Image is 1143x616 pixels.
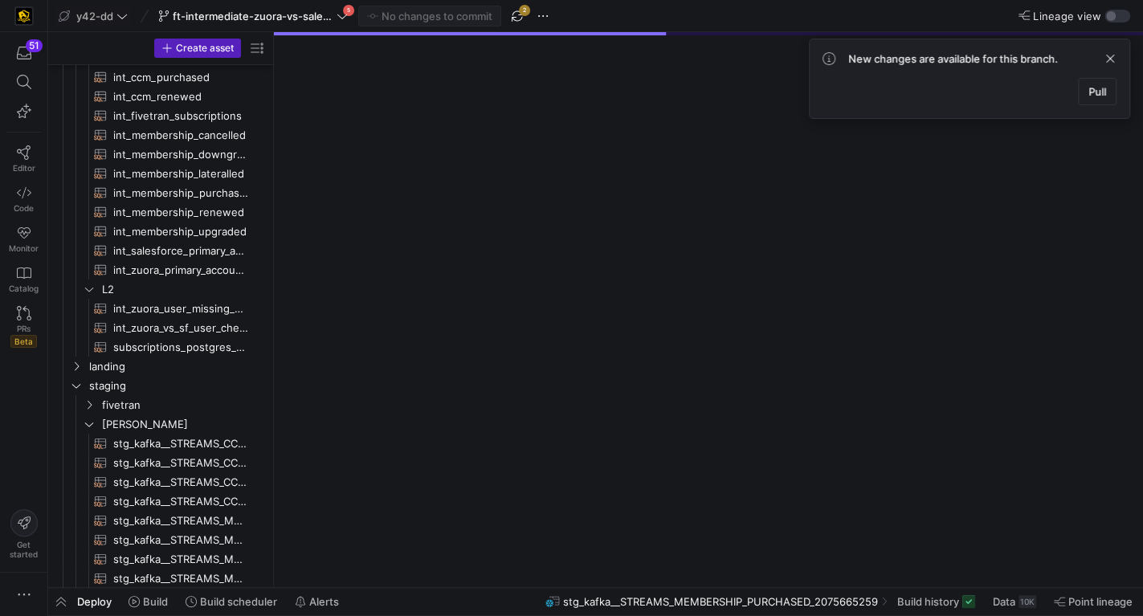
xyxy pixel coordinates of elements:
a: stg_kafka__STREAMS_MEMBERSHIP_PURCHASED_2075665259​​​​​​​​​​ [55,569,267,588]
div: Press SPACE to select this row. [55,279,267,299]
button: Pull [1078,78,1116,105]
span: Alerts [309,595,339,608]
div: Press SPACE to select this row. [55,376,267,395]
a: int_zuora_primary_accounts​​​​​​​​​​ [55,260,267,279]
span: stg_kafka__STREAMS_MEMBERSHIP_CANCELLED_48804153​​​​​​​​​​ [113,512,248,530]
div: Press SPACE to select this row. [55,472,267,492]
a: stg_kafka__STREAMS_CCM_PURCHASED_371753698​​​​​​​​​​ [55,472,267,492]
span: int_membership_purchased​​​​​​​​​​ [113,184,248,202]
div: Press SPACE to select this row. [55,67,267,87]
a: stg_kafka__STREAMS_CCM_CANCELLED_1655107408​​​​​​​​​​ [55,434,267,453]
a: int_fivetran_subscriptions​​​​​​​​​​ [55,106,267,125]
span: Monitor [9,243,39,253]
div: Press SPACE to select this row. [55,260,267,279]
div: Press SPACE to select this row. [55,183,267,202]
span: Pull [1088,85,1106,98]
div: Press SPACE to select this row. [55,395,267,414]
button: Data10K [986,588,1043,615]
span: Beta [10,335,37,348]
span: Build history [897,595,959,608]
span: int_zuora_vs_sf_user_check​​​​​​​​​​ [113,319,248,337]
div: Press SPACE to select this row. [55,222,267,241]
div: Press SPACE to select this row. [55,106,267,125]
a: int_membership_upgraded​​​​​​​​​​ [55,222,267,241]
a: https://storage.googleapis.com/y42-prod-data-exchange/images/uAsz27BndGEK0hZWDFeOjoxA7jCwgK9jE472... [6,2,41,30]
a: PRsBeta [6,300,41,354]
a: Editor [6,139,41,179]
div: 10K [1018,595,1036,608]
a: Catalog [6,259,41,300]
span: int_zuora_primary_accounts​​​​​​​​​​ [113,261,248,279]
img: https://storage.googleapis.com/y42-prod-data-exchange/images/uAsz27BndGEK0hZWDFeOjoxA7jCwgK9jE472... [16,8,32,24]
div: Press SPACE to select this row. [55,202,267,222]
span: y42-dd [76,10,113,22]
span: stg_kafka__STREAMS_CCM_RENEWED_428792587​​​​​​​​​​ [113,492,248,511]
button: Point lineage [1047,588,1140,615]
button: Build [121,588,175,615]
button: Alerts [288,588,346,615]
div: Press SPACE to select this row. [55,453,267,472]
button: Build scheduler [178,588,284,615]
span: staging [89,377,264,395]
span: Lineage view [1033,10,1101,22]
a: int_membership_downgraded​​​​​​​​​​ [55,145,267,164]
a: int_salesforce_primary_account​​​​​​​​​​ [55,241,267,260]
span: landing [89,357,264,376]
a: int_membership_purchased​​​​​​​​​​ [55,183,267,202]
span: Build [143,595,168,608]
button: Getstarted [6,503,41,565]
span: stg_kafka__STREAMS_MEMBERSHIP_PURCHASED_2075665259​​​​​​​​​​ [113,569,248,588]
div: Press SPACE to select this row. [55,299,267,318]
div: Press SPACE to select this row. [55,87,267,106]
div: Press SPACE to select this row. [55,549,267,569]
span: int_membership_cancelled​​​​​​​​​​ [113,126,248,145]
a: stg_kafka__STREAMS_CCM_RENEWED_428792587​​​​​​​​​​ [55,492,267,511]
span: PRs [17,324,31,333]
span: fivetran [102,396,264,414]
div: Press SPACE to select this row. [55,511,267,530]
a: int_membership_renewed​​​​​​​​​​ [55,202,267,222]
div: Press SPACE to select this row. [55,530,267,549]
span: stg_kafka__STREAMS_MEMBERSHIP_LATERALLED_546698228​​​​​​​​​​ [113,550,248,569]
span: Deploy [77,595,112,608]
span: New changes are available for this branch. [848,52,1058,65]
span: int_zuora_user_missing_check​​​​​​​​​​ [113,300,248,318]
span: [PERSON_NAME] [102,415,264,434]
div: Press SPACE to select this row. [55,357,267,376]
a: stg_kafka__STREAMS_MEMBERSHIP_DOWNGRADED_1522357159​​​​​​​​​​ [55,530,267,549]
span: Catalog [9,284,39,293]
span: int_membership_downgraded​​​​​​​​​​ [113,145,248,164]
div: Press SPACE to select this row. [55,569,267,588]
a: int_ccm_renewed​​​​​​​​​​ [55,87,267,106]
span: Create asset [176,43,234,54]
span: Point lineage [1068,595,1133,608]
div: Press SPACE to select this row. [55,164,267,183]
span: stg_kafka__STREAMS_CCM_PURCHASED_371753698​​​​​​​​​​ [113,473,248,492]
span: ft-intermediate-zuora-vs-salesforce-08052025 [173,10,333,22]
a: int_zuora_user_missing_check​​​​​​​​​​ [55,299,267,318]
span: Data [993,595,1015,608]
a: Monitor [6,219,41,259]
div: Press SPACE to select this row. [55,145,267,164]
a: int_membership_lateralled​​​​​​​​​​ [55,164,267,183]
span: subscriptions_postgres_kafka_joined_view​​​​​​​​​​ [113,338,248,357]
span: int_ccm_purchased​​​​​​​​​​ [113,68,248,87]
a: stg_kafka__STREAMS_MEMBERSHIP_LATERALLED_546698228​​​​​​​​​​ [55,549,267,569]
button: Create asset [154,39,241,58]
span: int_membership_lateralled​​​​​​​​​​ [113,165,248,183]
span: stg_kafka__STREAMS_MEMBERSHIP_PURCHASED_2075665259 [563,595,878,608]
a: Code [6,179,41,219]
span: int_salesforce_primary_account​​​​​​​​​​ [113,242,248,260]
a: subscriptions_postgres_kafka_joined_view​​​​​​​​​​ [55,337,267,357]
button: ft-intermediate-zuora-vs-salesforce-08052025 [154,6,352,27]
a: int_membership_cancelled​​​​​​​​​​ [55,125,267,145]
span: L2 [102,280,264,299]
span: int_membership_upgraded​​​​​​​​​​ [113,222,248,241]
div: Press SPACE to select this row. [55,414,267,434]
span: int_ccm_renewed​​​​​​​​​​ [113,88,248,106]
span: Get started [10,540,38,559]
a: stg_kafka__STREAMS_CCM_LATERALLED_1828349067​​​​​​​​​​ [55,453,267,472]
div: Press SPACE to select this row. [55,318,267,337]
div: Press SPACE to select this row. [55,241,267,260]
div: Press SPACE to select this row. [55,337,267,357]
